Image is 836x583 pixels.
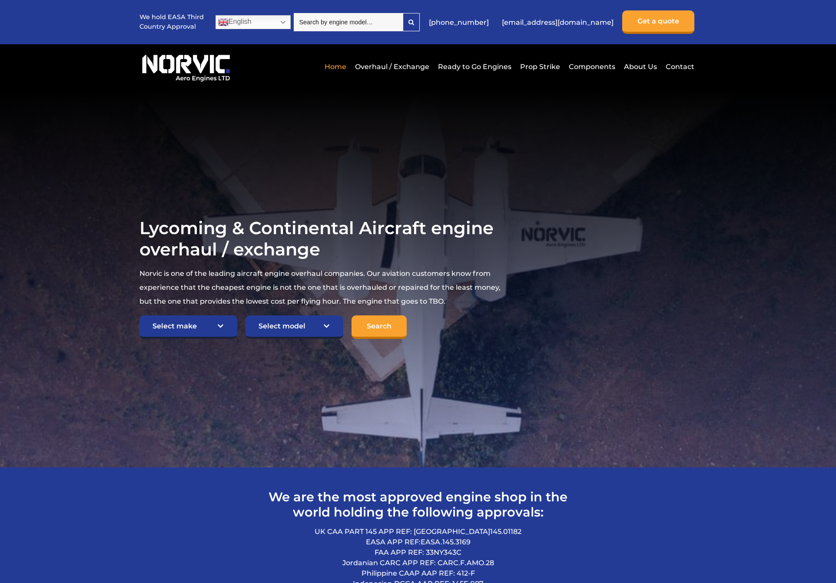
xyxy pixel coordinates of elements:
[436,56,514,77] a: Ready to Go Engines
[518,56,562,77] a: Prop Strike
[663,56,694,77] a: Contact
[622,56,659,77] a: About Us
[218,17,229,27] img: en
[216,15,291,29] a: English
[294,13,403,31] input: Search by engine model…
[421,538,471,546] span: EASA.145.3169
[567,56,617,77] a: Components
[622,10,694,34] a: Get a quote
[425,12,493,33] a: [PHONE_NUMBER]
[139,217,501,260] h1: Lycoming & Continental Aircraft engine overhaul / exchange
[257,489,579,520] h2: We are the most approved engine shop in the world holding the following approvals:
[322,56,348,77] a: Home
[139,267,501,308] p: Norvic is one of the leading aircraft engine overhaul companies. Our aviation customers know from...
[352,315,407,339] input: Search
[139,13,205,31] p: We hold EASA Third Country Approval
[353,56,431,77] a: Overhaul / Exchange
[498,12,618,33] a: [EMAIL_ADDRESS][DOMAIN_NAME]
[139,51,232,82] img: Norvic Aero Engines logo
